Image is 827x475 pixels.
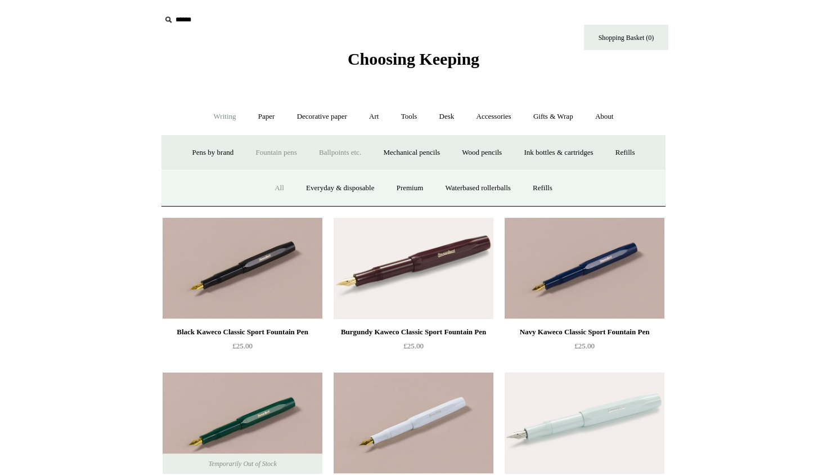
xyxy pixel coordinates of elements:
span: £25.00 [574,342,595,350]
span: £25.00 [232,342,253,350]
a: Decorative paper [287,102,357,132]
span: Temporarily Out of Stock [197,454,287,474]
a: Writing [204,102,246,132]
a: Pens by brand [182,138,244,168]
img: Green Kaweco Classic Sport Fountain Pen [163,373,322,474]
a: Navy Kaweco Classic Sport Fountain Pen Navy Kaweco Classic Sport Fountain Pen [505,218,664,319]
img: Black Kaweco Classic Sport Fountain Pen [163,218,322,319]
a: Premium [386,173,434,203]
a: About [585,102,624,132]
a: Refills [605,138,645,168]
a: Black Kaweco Classic Sport Fountain Pen £25.00 [163,325,322,371]
a: Gifts & Wrap [523,102,583,132]
a: Navy Kaweco Classic Sport Fountain Pen £25.00 [505,325,664,371]
img: Burgundy Kaweco Classic Sport Fountain Pen [334,218,493,319]
a: Mechanical pencils [373,138,450,168]
a: Burgundy Kaweco Classic Sport Fountain Pen £25.00 [334,325,493,371]
div: Black Kaweco Classic Sport Fountain Pen [165,325,320,339]
a: White Kaweco Classic Sport Fountain Pen White Kaweco Classic Sport Fountain Pen [334,373,493,474]
a: Fountain pens [245,138,307,168]
a: Art [359,102,389,132]
a: All [264,173,294,203]
a: Choosing Keeping [348,59,479,66]
span: £25.00 [403,342,424,350]
div: Burgundy Kaweco Classic Sport Fountain Pen [336,325,491,339]
a: Shopping Basket (0) [584,25,668,50]
a: Accessories [466,102,522,132]
a: Black Kaweco Classic Sport Fountain Pen Black Kaweco Classic Sport Fountain Pen [163,218,322,319]
a: Ballpoints etc. [309,138,371,168]
a: Wood pencils [452,138,512,168]
a: Waterbased rollerballs [435,173,521,203]
a: Everyday & disposable [296,173,384,203]
a: Green Kaweco Classic Sport Fountain Pen Green Kaweco Classic Sport Fountain Pen Temporarily Out o... [163,373,322,474]
div: Navy Kaweco Classic Sport Fountain Pen [507,325,662,339]
a: Desk [429,102,465,132]
a: Burgundy Kaweco Classic Sport Fountain Pen Burgundy Kaweco Classic Sport Fountain Pen [334,218,493,319]
img: Mint Kaweco Skyline Sport Fountain Pen [505,373,664,474]
a: Ink bottles & cartridges [514,138,603,168]
img: White Kaweco Classic Sport Fountain Pen [334,373,493,474]
a: Refills [523,173,563,203]
span: Choosing Keeping [348,50,479,68]
a: Mint Kaweco Skyline Sport Fountain Pen Mint Kaweco Skyline Sport Fountain Pen [505,373,664,474]
a: Paper [248,102,285,132]
a: Tools [391,102,428,132]
img: Navy Kaweco Classic Sport Fountain Pen [505,218,664,319]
